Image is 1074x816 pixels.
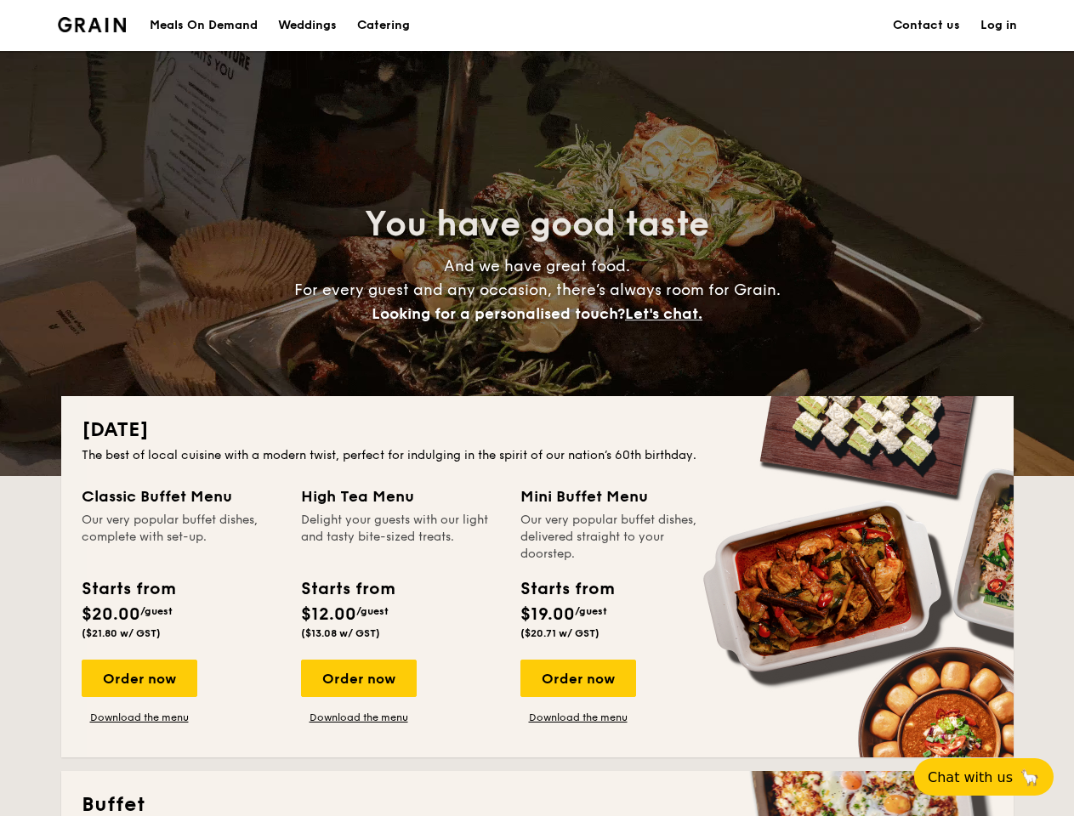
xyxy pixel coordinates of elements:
[294,257,781,323] span: And we have great food. For every guest and any occasion, there’s always room for Grain.
[356,605,389,617] span: /guest
[928,769,1013,785] span: Chat with us
[520,512,719,563] div: Our very popular buffet dishes, delivered straight to your doorstep.
[520,604,575,625] span: $19.00
[914,758,1054,796] button: Chat with us🦙
[520,484,719,508] div: Mini Buffet Menu
[301,576,394,602] div: Starts from
[301,484,500,508] div: High Tea Menu
[520,660,636,697] div: Order now
[575,605,607,617] span: /guest
[365,204,709,245] span: You have good taste
[82,660,197,697] div: Order now
[82,512,281,563] div: Our very popular buffet dishes, complete with set-up.
[140,605,173,617] span: /guest
[301,627,380,639] span: ($13.08 w/ GST)
[82,484,281,508] div: Classic Buffet Menu
[301,660,417,697] div: Order now
[301,512,500,563] div: Delight your guests with our light and tasty bite-sized treats.
[520,711,636,724] a: Download the menu
[58,17,127,32] img: Grain
[520,576,613,602] div: Starts from
[82,416,993,444] h2: [DATE]
[58,17,127,32] a: Logotype
[520,627,600,639] span: ($20.71 w/ GST)
[82,447,993,464] div: The best of local cuisine with a modern twist, perfect for indulging in the spirit of our nation’...
[625,304,702,323] span: Let's chat.
[82,576,174,602] div: Starts from
[372,304,625,323] span: Looking for a personalised touch?
[301,604,356,625] span: $12.00
[82,604,140,625] span: $20.00
[301,711,417,724] a: Download the menu
[82,711,197,724] a: Download the menu
[82,627,161,639] span: ($21.80 w/ GST)
[1020,768,1040,787] span: 🦙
